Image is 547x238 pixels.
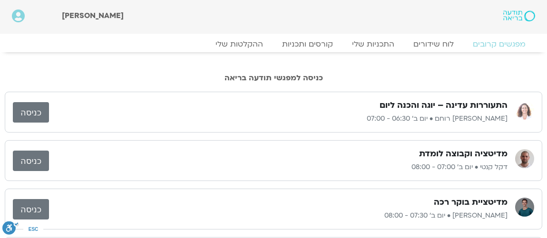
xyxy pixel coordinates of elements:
p: [PERSON_NAME] רוחם • יום ב׳ 06:30 - 07:00 [49,113,508,124]
img: דקל קנטי [515,149,534,168]
a: מפגשים קרובים [463,39,535,49]
a: לוח שידורים [404,39,463,49]
img: אורי דאובר [515,198,534,217]
img: אורנה סמלסון רוחם [515,101,534,120]
p: [PERSON_NAME] • יום ב׳ 07:30 - 08:00 [49,210,508,221]
a: כניסה [13,199,49,219]
h2: כניסה למפגשי תודעה בריאה [5,74,542,82]
nav: Menu [12,39,535,49]
a: כניסה [13,151,49,171]
h3: מדיטציית בוקר רכה [434,197,508,208]
h3: מדיטציה וקבוצה לומדת [419,148,508,160]
a: התכניות שלי [342,39,404,49]
h3: התעוררות עדינה – יוגה והכנה ליום [380,100,508,111]
span: [PERSON_NAME] [62,10,124,21]
a: ההקלטות שלי [206,39,273,49]
a: כניסה [13,102,49,123]
a: קורסים ותכניות [273,39,342,49]
p: דקל קנטי • יום ב׳ 07:00 - 08:00 [49,162,508,173]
